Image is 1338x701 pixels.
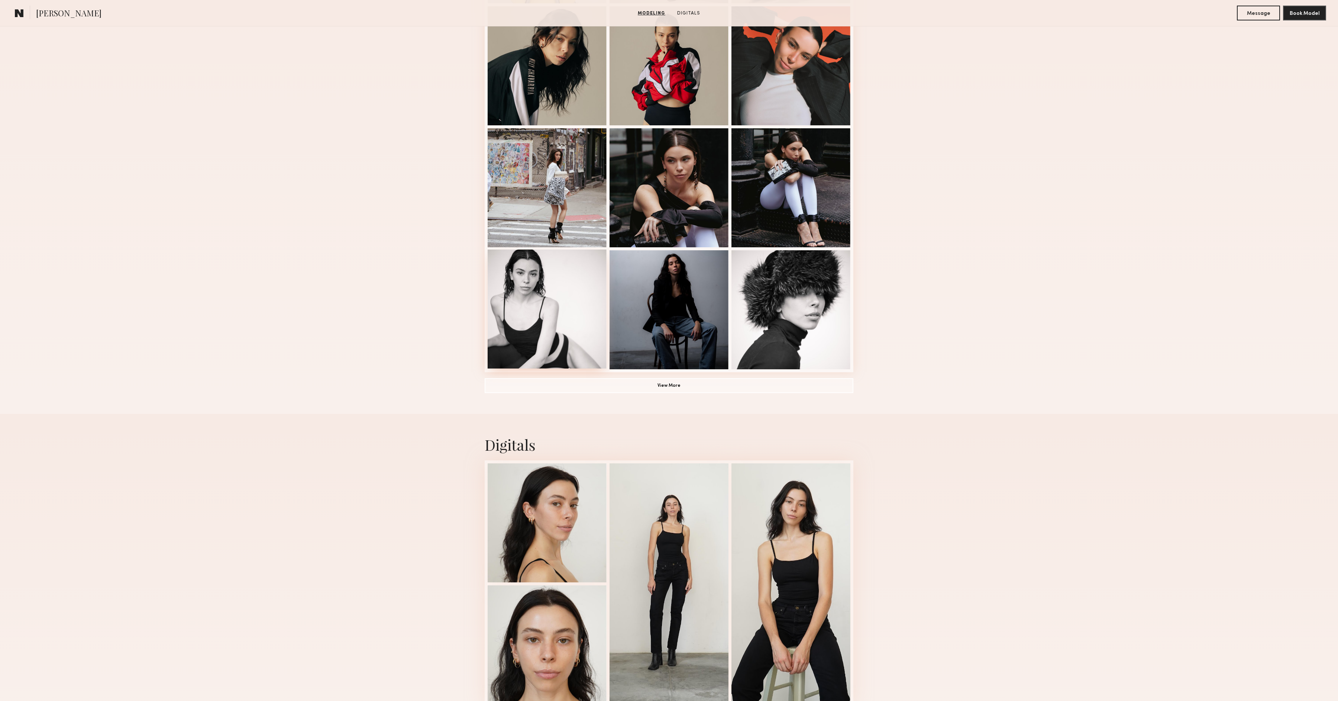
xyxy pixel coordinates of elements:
[485,435,853,454] div: Digitals
[36,7,101,20] span: [PERSON_NAME]
[485,378,853,393] button: View More
[635,10,668,17] a: Modeling
[674,10,703,17] a: Digitals
[1237,6,1280,20] button: Message
[1283,10,1326,16] a: Book Model
[1283,6,1326,20] button: Book Model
